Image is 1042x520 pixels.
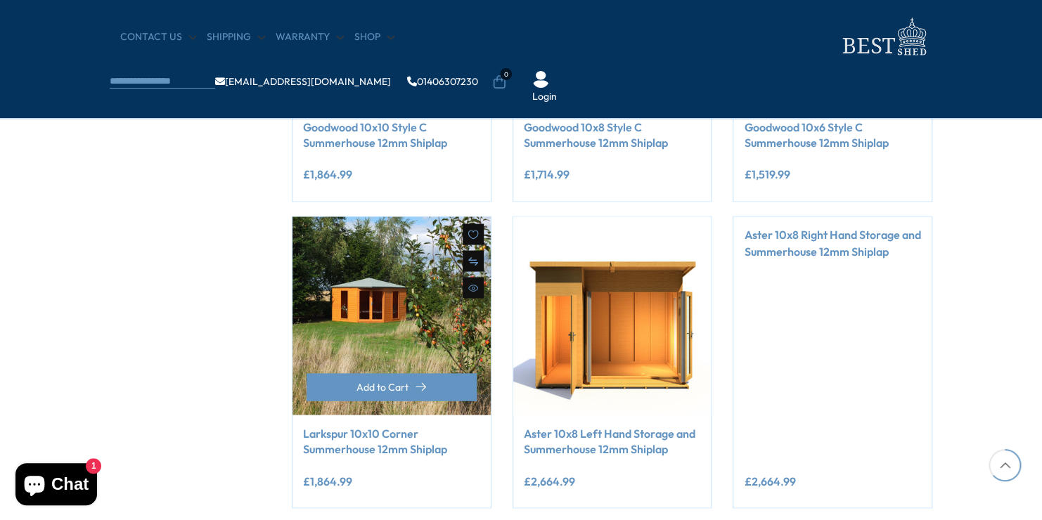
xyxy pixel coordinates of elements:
span: 0 [500,68,512,80]
a: Larkspur 10x10 Corner Summerhouse 12mm Shiplap [303,425,480,457]
a: Login [532,90,557,104]
a: Aster 10x8 Left Hand Storage and Summerhouse 12mm Shiplap [524,425,701,457]
inbox-online-store-chat: Shopify online store chat [11,463,101,509]
ins: £1,519.99 [744,169,790,180]
ins: £1,864.99 [303,169,352,180]
a: CONTACT US [120,30,196,44]
a: [EMAIL_ADDRESS][DOMAIN_NAME] [215,77,391,86]
img: User Icon [532,71,549,88]
a: 0 [492,75,506,89]
img: logo [834,14,932,60]
a: Goodwood 10x8 Style C Summerhouse 12mm Shiplap [524,119,701,151]
a: Aster 10x8 Right Hand Storage and Summerhouse 12mm Shiplap [744,227,921,259]
a: Warranty [276,30,344,44]
ins: £2,664.99 [524,475,575,486]
a: 01406307230 [407,77,478,86]
a: Goodwood 10x6 Style C Summerhouse 12mm Shiplap [744,119,921,151]
button: Add to Cart [307,373,477,401]
a: Shop [354,30,394,44]
ins: £2,664.99 [744,475,795,486]
ins: £1,714.99 [524,169,570,180]
a: Shipping [207,30,265,44]
span: Add to Cart [356,382,409,391]
ins: £1,864.99 [303,475,352,486]
a: Goodwood 10x10 Style C Summerhouse 12mm Shiplap [303,119,480,151]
